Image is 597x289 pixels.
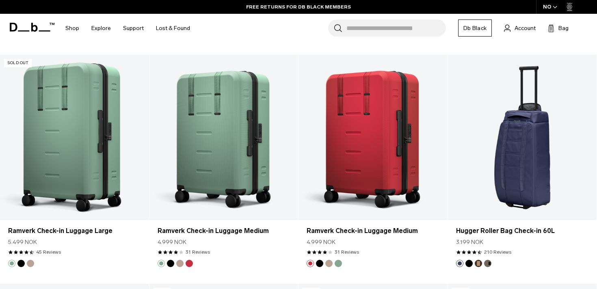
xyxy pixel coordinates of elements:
[307,238,335,246] span: 4.999 NOK
[158,226,290,236] a: Ramverk Check-in Luggage Medium
[176,260,184,267] button: Fogbow Beige
[156,14,190,43] a: Lost & Found
[558,24,569,32] span: Bag
[8,226,141,236] a: Ramverk Check-in Luggage Large
[298,55,448,220] a: Ramverk Check-in Luggage Medium
[484,248,511,256] a: 210 reviews
[456,226,589,236] a: Hugger Roller Bag Check-in 60L
[325,260,333,267] button: Fogbow Beige
[316,260,323,267] button: Black Out
[335,248,359,256] a: 31 reviews
[186,248,210,256] a: 31 reviews
[456,260,463,267] button: Blue Hour
[458,19,492,37] a: Db Black
[548,23,569,33] button: Bag
[158,260,165,267] button: Green Ray
[4,59,32,67] p: Sold Out
[456,238,483,246] span: 3.199 NOK
[335,260,342,267] button: Green Ray
[167,260,174,267] button: Black Out
[17,260,25,267] button: Black Out
[8,260,15,267] button: Green Ray
[158,238,186,246] span: 4.999 NOK
[307,226,439,236] a: Ramverk Check-in Luggage Medium
[484,260,491,267] button: Forest Green
[448,55,597,220] a: Hugger Roller Bag Check-in 60L
[246,3,351,11] a: FREE RETURNS FOR DB BLACK MEMBERS
[307,260,314,267] button: Sprite Lightning Red
[515,24,536,32] span: Account
[186,260,193,267] button: Sprite Lightning Red
[8,238,37,246] span: 5.499 NOK
[123,14,144,43] a: Support
[475,260,482,267] button: Espresso
[149,55,298,220] a: Ramverk Check-in Luggage Medium
[27,260,34,267] button: Fogbow Beige
[59,14,196,43] nav: Main Navigation
[91,14,111,43] a: Explore
[36,248,61,256] a: 45 reviews
[65,14,79,43] a: Shop
[465,260,473,267] button: Black Out
[504,23,536,33] a: Account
